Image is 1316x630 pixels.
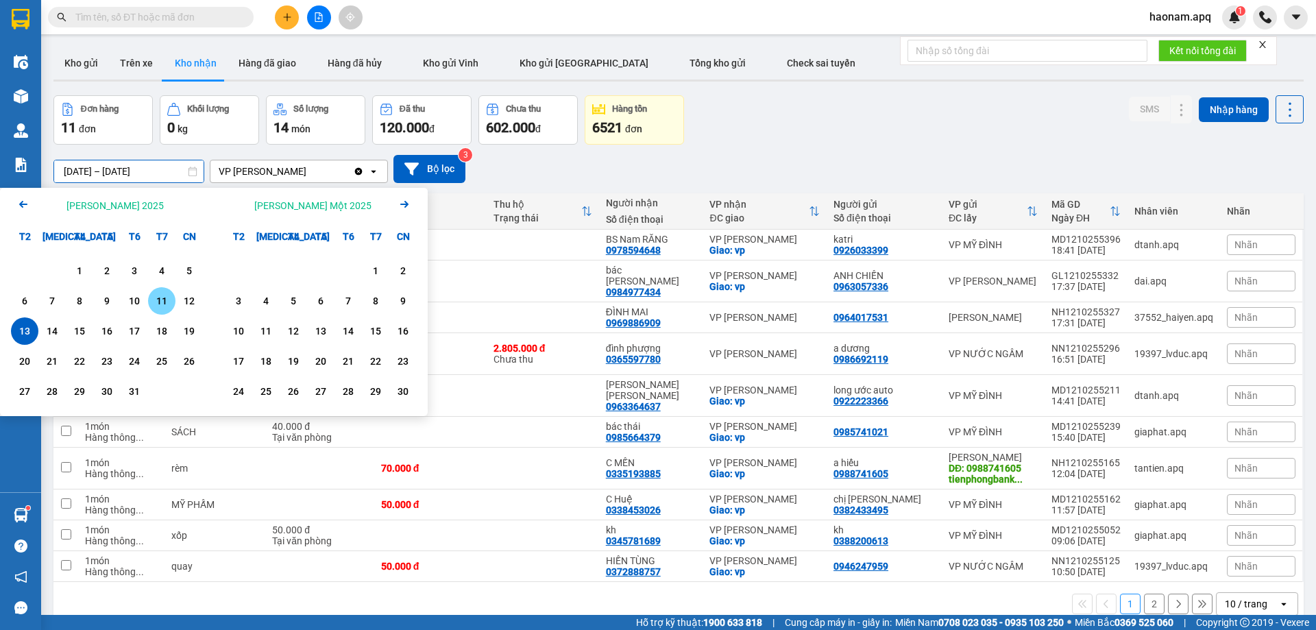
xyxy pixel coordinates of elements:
[949,390,1038,401] div: VP MỸ ĐÌNH
[14,158,28,172] img: solution-icon
[252,378,280,405] div: Choose Thứ Ba, tháng 11 25 2025. It's available.
[175,348,203,375] div: Choose Chủ Nhật, tháng 10 26 2025. It's available.
[75,10,237,25] input: Tìm tên, số ĐT hoặc mã đơn
[121,223,148,250] div: T6
[396,196,413,213] svg: Arrow Right
[180,323,199,339] div: 19
[66,378,93,405] div: Choose Thứ Tư, tháng 10 29 2025. It's available.
[612,104,647,114] div: Hàng tồn
[1051,245,1121,256] div: 18:41 [DATE]
[709,312,820,323] div: VP [PERSON_NAME]
[273,119,289,136] span: 14
[125,383,144,400] div: 31
[14,89,28,104] img: warehouse-icon
[362,223,389,250] div: T7
[949,239,1038,250] div: VP MỸ ĐÌNH
[366,293,385,309] div: 8
[833,385,935,396] div: long ước auto
[1051,281,1121,292] div: 17:37 [DATE]
[15,293,34,309] div: 6
[152,263,171,279] div: 4
[833,199,935,210] div: Người gửi
[314,12,324,22] span: file-add
[93,317,121,345] div: Choose Thứ Năm, tháng 10 16 2025. It's available.
[282,12,292,22] span: plus
[381,206,480,217] div: Chưa thu
[175,223,203,250] div: CN
[709,421,820,432] div: VP [PERSON_NAME]
[61,119,76,136] span: 11
[284,323,303,339] div: 12
[1134,239,1213,250] div: dtanh.apq
[362,317,389,345] div: Choose Thứ Bảy, tháng 11 15 2025. It's available.
[1134,206,1213,217] div: Nhân viên
[606,214,696,225] div: Số điện thoại
[606,245,661,256] div: 0978594648
[1051,213,1110,223] div: Ngày ĐH
[256,323,276,339] div: 11
[520,58,648,69] span: Kho gửi [GEOGRAPHIC_DATA]
[272,421,367,432] div: 40.000 đ
[34,58,138,105] span: [GEOGRAPHIC_DATA], [GEOGRAPHIC_DATA] ↔ [GEOGRAPHIC_DATA]
[256,353,276,369] div: 18
[14,123,28,138] img: warehouse-icon
[703,193,827,230] th: Toggle SortBy
[42,383,62,400] div: 28
[372,95,472,145] button: Đã thu120.000đ
[625,123,642,134] span: đơn
[252,223,280,250] div: [MEDICAL_DATA]
[15,353,34,369] div: 20
[15,196,32,213] svg: Arrow Left
[1134,276,1213,287] div: dai.apq
[175,317,203,345] div: Choose Chủ Nhật, tháng 10 19 2025. It's available.
[97,323,117,339] div: 16
[459,148,472,162] sup: 3
[606,421,696,432] div: bác thái
[275,5,299,29] button: plus
[97,353,117,369] div: 23
[362,257,389,284] div: Choose Thứ Bảy, tháng 11 1 2025. It's available.
[85,421,158,432] div: 1 món
[229,383,248,400] div: 24
[1225,597,1267,611] div: 10 / trang
[833,213,935,223] div: Số điện thoại
[389,348,417,375] div: Choose Chủ Nhật, tháng 11 23 2025. It's available.
[709,245,820,256] div: Giao: vp
[487,193,599,230] th: Toggle SortBy
[709,281,820,292] div: Giao: vp
[311,353,330,369] div: 20
[225,287,252,315] div: Choose Thứ Hai, tháng 11 3 2025. It's available.
[833,426,888,437] div: 0985741021
[252,287,280,315] div: Choose Thứ Ba, tháng 11 4 2025. It's available.
[606,379,696,401] div: hoa khánh gara
[1234,312,1258,323] span: Nhãn
[280,348,307,375] div: Choose Thứ Tư, tháng 11 19 2025. It's available.
[1144,594,1165,614] button: 2
[79,123,96,134] span: đơn
[949,199,1027,210] div: VP gửi
[66,257,93,284] div: Choose Thứ Tư, tháng 10 1 2025. It's available.
[1238,6,1243,16] span: 1
[328,58,382,69] span: Hàng đã hủy
[1228,11,1241,23] img: icon-new-feature
[57,12,66,22] span: search
[167,119,175,136] span: 0
[225,348,252,375] div: Choose Thứ Hai, tháng 11 17 2025. It's available.
[66,317,93,345] div: Choose Thứ Tư, tháng 10 15 2025. It's available.
[606,197,696,208] div: Người nhận
[1051,317,1121,328] div: 17:31 [DATE]
[1158,40,1247,62] button: Kết nối tổng đài
[1134,348,1213,359] div: 19397_lvduc.apq
[1051,343,1121,354] div: NN1210255296
[949,276,1038,287] div: VP [PERSON_NAME]
[14,55,28,69] img: warehouse-icon
[381,312,480,323] div: 40.000 đ
[280,223,307,250] div: T4
[311,293,330,309] div: 6
[339,353,358,369] div: 21
[97,293,117,309] div: 9
[907,40,1147,62] input: Nhập số tổng đài
[709,234,820,245] div: VP [PERSON_NAME]
[175,257,203,284] div: Choose Chủ Nhật, tháng 10 5 2025. It's available.
[381,390,480,401] div: 40.000 đ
